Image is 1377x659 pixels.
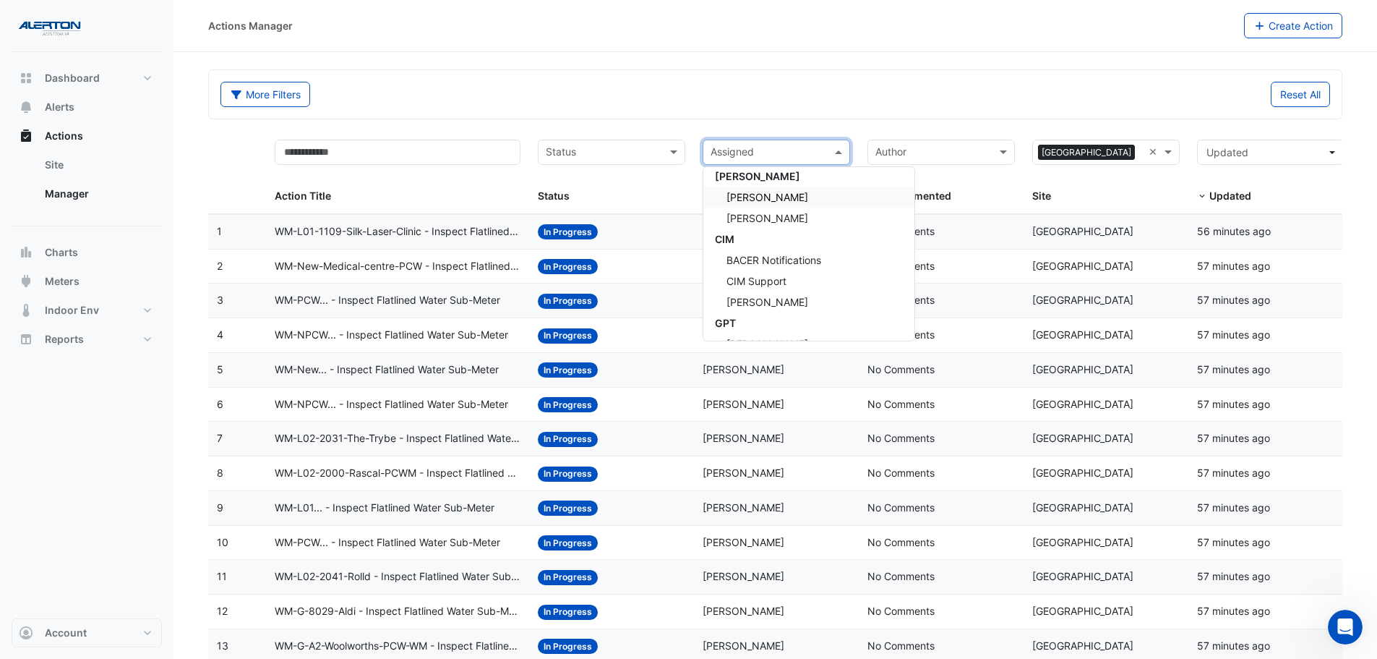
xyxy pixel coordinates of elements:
[12,93,162,122] button: Alerts
[33,150,162,179] a: Site
[1032,536,1133,548] span: [GEOGRAPHIC_DATA]
[1197,260,1270,272] span: 2025-09-05T13:35:53.347
[217,605,228,617] span: 12
[726,254,821,266] span: BACER Notifications
[867,432,935,444] span: No Comments
[220,82,310,107] button: More Filters
[1197,605,1270,617] span: 2025-09-05T13:35:06.338
[867,605,935,617] span: No Comments
[275,396,508,413] span: WM-NPCW... - Inspect Flatlined Water Sub-Meter
[1032,639,1133,652] span: [GEOGRAPHIC_DATA]
[1032,328,1133,341] span: [GEOGRAPHIC_DATA]
[12,618,162,647] button: Account
[217,501,223,514] span: 9
[12,150,162,214] div: Actions
[12,296,162,325] button: Indoor Env
[217,536,228,548] span: 10
[1032,570,1133,582] span: [GEOGRAPHIC_DATA]
[867,536,935,548] span: No Comments
[867,467,935,479] span: No Comments
[217,294,223,306] span: 3
[538,397,598,412] span: In Progress
[703,570,784,582] span: [PERSON_NAME]
[12,325,162,354] button: Reports
[217,328,223,341] span: 4
[1038,145,1135,161] span: [GEOGRAPHIC_DATA]
[867,501,935,514] span: No Comments
[1197,467,1270,479] span: 2025-09-05T13:35:22.851
[703,501,784,514] span: [PERSON_NAME]
[275,327,508,344] span: WM-NPCW... - Inspect Flatlined Water Sub-Meter
[275,603,521,620] span: WM-G-8029-Aldi - Inspect Flatlined Water Sub-Meter
[19,129,33,143] app-icon: Actions
[726,191,808,203] span: [PERSON_NAME]
[275,465,521,482] span: WM-L02-2000-Rascal-PCWM - Inspect Flatlined Water Sub-Meter
[33,179,162,208] a: Manager
[19,245,33,260] app-icon: Charts
[538,224,598,239] span: In Progress
[275,535,500,551] span: WM-PCW... - Inspect Flatlined Water Sub-Meter
[217,570,227,582] span: 11
[275,500,494,516] span: WM-L01... - Inspect Flatlined Water Sub-Meter
[703,467,784,479] span: [PERSON_NAME]
[703,432,784,444] span: [PERSON_NAME]
[1032,501,1133,514] span: [GEOGRAPHIC_DATA]
[217,363,223,375] span: 5
[45,332,84,346] span: Reports
[1197,225,1271,237] span: 2025-09-05T13:35:56.830
[1149,144,1161,161] span: Clear
[217,260,223,272] span: 2
[1206,146,1248,158] span: Updated
[538,605,598,620] span: In Progress
[12,238,162,267] button: Charts
[1197,363,1270,375] span: 2025-09-05T13:35:40.446
[1032,294,1133,306] span: [GEOGRAPHIC_DATA]
[538,362,598,378] span: In Progress
[45,100,74,114] span: Alerts
[1032,190,1051,202] span: Site
[703,363,784,375] span: [PERSON_NAME]
[726,275,786,287] span: CIM Support
[1032,225,1133,237] span: [GEOGRAPHIC_DATA]
[1197,639,1270,652] span: 2025-09-05T13:35:01.107
[208,18,293,33] div: Actions Manager
[726,212,808,224] span: [PERSON_NAME]
[867,639,935,652] span: No Comments
[1197,501,1270,514] span: 2025-09-05T13:35:18.606
[1328,610,1363,645] iframe: Intercom live chat
[275,430,521,447] span: WM-L02-2031-The-Trybe - Inspect Flatlined Water Sub-Meter
[726,338,808,350] span: [PERSON_NAME]
[726,296,808,308] span: [PERSON_NAME]
[538,467,598,482] span: In Progress
[275,224,521,240] span: WM-L01-1109-Silk-Laser-Clinic - Inspect Flatlined Water Sub-Meter
[538,294,598,309] span: In Progress
[1244,13,1343,38] button: Create Action
[17,12,82,41] img: Company Logo
[1032,605,1133,617] span: [GEOGRAPHIC_DATA]
[275,258,521,275] span: WM-New-Medical-centre-PCW - Inspect Flatlined Water Sub-Meter
[1209,190,1251,202] span: Updated
[1197,294,1270,306] span: 2025-09-05T13:35:49.037
[275,569,521,585] span: WM-L02-2041-Rolld - Inspect Flatlined Water Sub-Meter
[19,303,33,318] app-icon: Indoor Env
[715,170,800,182] span: [PERSON_NAME]
[217,398,223,410] span: 6
[1197,570,1270,582] span: 2025-09-05T13:35:10.710
[1032,260,1133,272] span: [GEOGRAPHIC_DATA]
[19,71,33,85] app-icon: Dashboard
[275,292,500,309] span: WM-PCW... - Inspect Flatlined Water Sub-Meter
[275,190,331,202] span: Action Title
[867,363,935,375] span: No Comments
[703,536,784,548] span: [PERSON_NAME]
[715,233,734,245] span: CIM
[538,190,570,202] span: Status
[1197,398,1270,410] span: 2025-09-05T13:35:31.845
[703,605,784,617] span: [PERSON_NAME]
[1032,467,1133,479] span: [GEOGRAPHIC_DATA]
[1197,140,1344,165] button: Updated
[1032,398,1133,410] span: [GEOGRAPHIC_DATA]
[538,570,598,585] span: In Progress
[12,267,162,296] button: Meters
[45,71,100,85] span: Dashboard
[45,129,83,143] span: Actions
